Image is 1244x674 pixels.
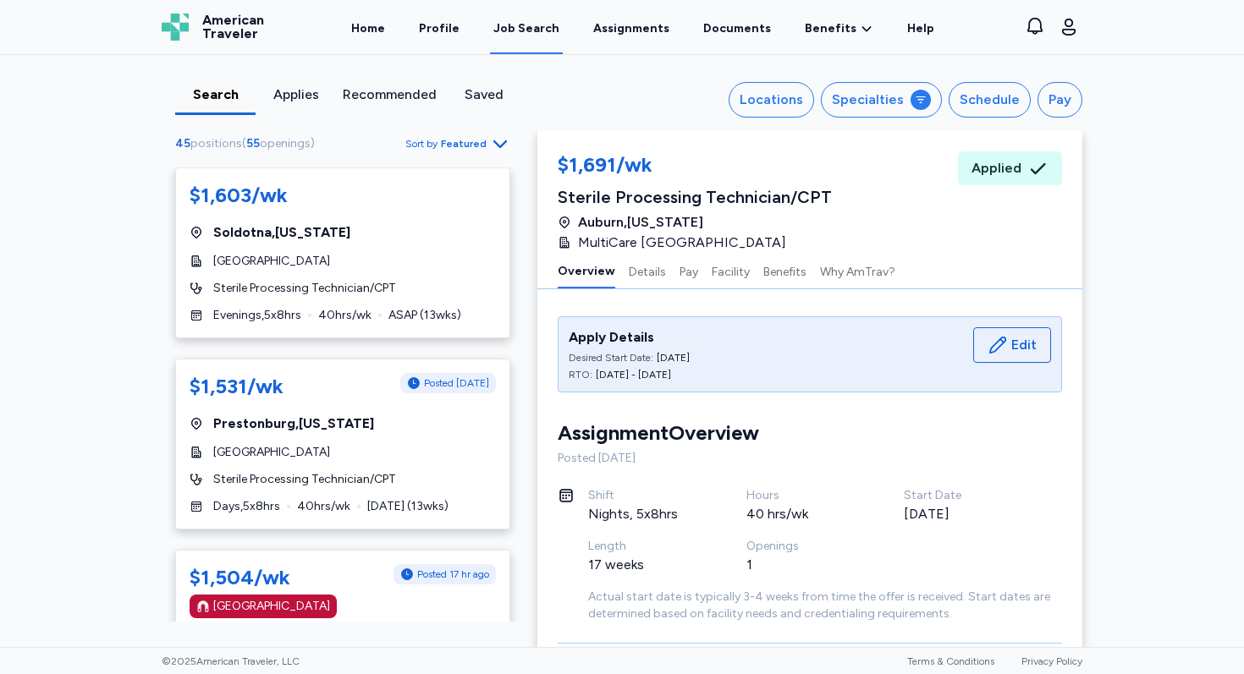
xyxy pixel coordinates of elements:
div: $1,531/wk [190,373,283,400]
span: 55 [246,136,260,151]
div: ( ) [175,135,322,152]
button: Sort byFeatured [405,134,510,154]
div: 40 hrs/wk [746,504,864,524]
div: Hours [746,487,864,504]
div: Locations [740,90,803,110]
div: Recommended [343,85,437,105]
div: 17 weeks [588,555,706,575]
div: Search [182,85,249,105]
span: openings [260,136,311,151]
span: Evenings , 5 x 8 hrs [213,307,301,324]
button: Specialties [821,82,942,118]
span: Sort by [405,137,438,151]
span: Auburn , [US_STATE] [578,212,703,233]
div: $1,504/wk [190,564,290,591]
span: Edit [1011,335,1037,355]
span: Days , 5 x 8 hrs [213,498,280,515]
div: Assignment Overview [558,419,759,447]
span: [DATE] ( 13 wks) [367,498,449,515]
span: MultiCare [GEOGRAPHIC_DATA] [578,233,786,253]
span: 40 hrs/wk [318,307,372,324]
span: © 2025 American Traveler, LLC [162,655,300,668]
a: Job Search [490,2,563,54]
button: Pay [1038,82,1082,118]
div: Openings [746,538,864,555]
img: Logo [162,14,189,41]
span: Posted [DATE] [424,376,489,390]
div: Start Date [904,487,1021,504]
span: Featured [441,137,487,151]
span: Sterile Processing Technician/CPT [213,280,396,297]
a: Benefits [805,20,873,37]
span: ASAP ( 13 wks) [388,307,461,324]
div: [DATE] [657,351,690,364]
button: Edit [973,327,1051,363]
span: [GEOGRAPHIC_DATA] [213,444,330,461]
div: Actual start date is typically 3-4 weeks from time the offer is received. Start dates are determi... [588,589,1062,622]
button: Facility [712,253,750,288]
a: Privacy Policy [1021,655,1082,667]
span: Sterile Processing Technician/CPT [213,471,396,488]
div: $1,691/wk [558,151,832,182]
button: Details [629,253,666,288]
div: Length [588,538,706,555]
div: Sterile Processing Technician/CPT [558,185,832,209]
span: American Traveler [202,14,264,41]
div: RTO: [569,368,592,381]
div: Job Search [493,20,559,37]
div: [DATE] - [DATE] [596,368,671,381]
span: Soldotna , [US_STATE] [213,222,350,243]
div: Applies [262,85,329,105]
button: Overview [558,253,615,288]
span: Prestonburg , [US_STATE] [213,414,374,434]
span: Benefits [805,20,856,37]
div: Nights, 5x8hrs [588,504,706,524]
span: Posted 17 hr ago [417,567,489,581]
span: 45 [175,136,190,151]
button: Why AmTrav? [820,253,895,288]
div: Apply Details [569,327,690,348]
div: 1 [746,555,864,575]
div: Posted [DATE] [558,450,1062,467]
button: Benefits [763,253,806,288]
div: Pay [1049,90,1071,110]
span: positions [190,136,242,151]
button: Locations [729,82,814,118]
div: [DATE] [904,504,1021,524]
span: Applied [972,158,1021,178]
div: Shift [588,487,706,504]
span: [GEOGRAPHIC_DATA] [213,253,330,270]
div: Specialties [832,90,904,110]
button: Schedule [949,82,1031,118]
a: Terms & Conditions [907,655,994,667]
div: Saved [450,85,517,105]
div: $1,603/wk [190,182,288,209]
span: 40 hrs/wk [297,498,350,515]
div: [GEOGRAPHIC_DATA] [213,598,330,615]
div: Schedule [960,90,1020,110]
button: Pay [680,253,698,288]
div: Desired Start Date: [569,351,653,364]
